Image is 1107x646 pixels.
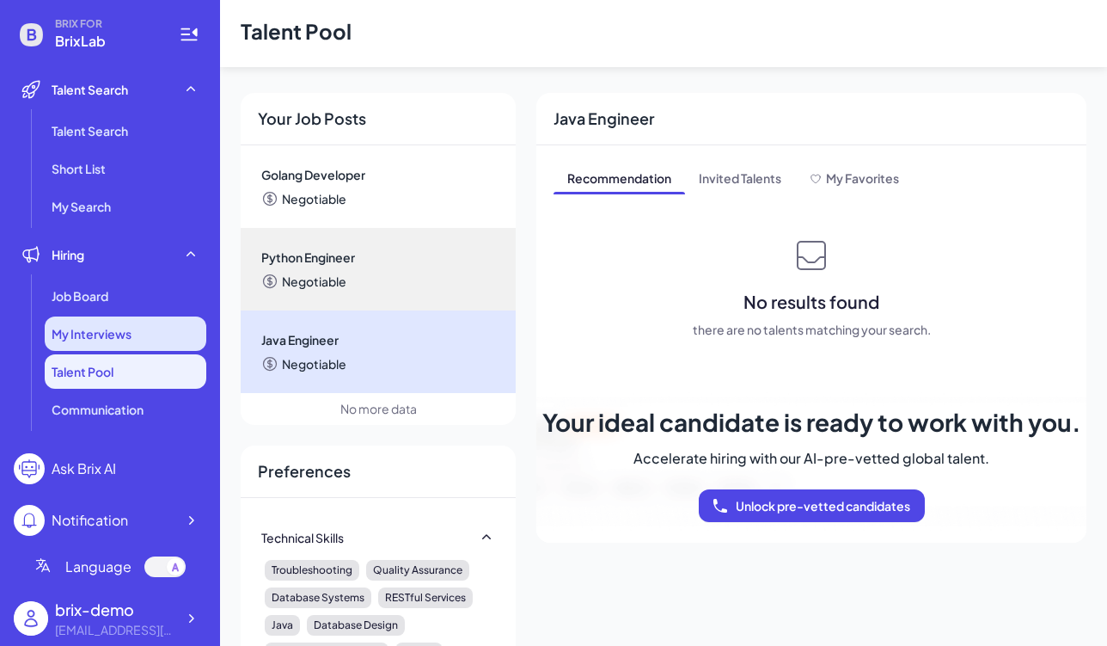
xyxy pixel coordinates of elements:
span: Negotiable [282,190,346,207]
div: Java Engineer [536,93,1086,145]
span: Invited Talents [685,166,795,194]
span: Accelerate hiring with our AI-pre-vetted global talent. [633,448,989,469]
span: Communication [52,401,144,418]
div: Notification [52,510,128,531]
span: Job Board [52,287,108,305]
span: My Favorites [826,170,899,186]
span: Short List [52,160,106,177]
div: Your Job Posts [241,93,516,145]
div: Technical Skills [261,529,344,546]
span: Negotiable [282,355,346,372]
span: Java Engineer [261,331,495,348]
div: Ask Brix AI [52,458,116,479]
div: Database Design [307,615,405,636]
span: Hiring [52,246,84,263]
span: Unlock pre-vetted candidates [736,498,910,514]
span: Negotiable [282,273,346,290]
span: Python Engineer [261,249,495,266]
div: Java [265,615,300,636]
div: RESTful Services [378,588,473,608]
div: Troubleshooting [265,560,359,581]
img: talent-bg [536,386,1086,543]
span: No results found [743,290,879,314]
span: Talent Pool [52,363,113,380]
span: Recommendation [553,166,685,194]
span: Talent Search [52,81,128,98]
img: user_logo.png [14,601,48,636]
span: BrixLab [55,31,158,52]
span: Your ideal candidate is ready to work with you. [542,407,1081,438]
div: Quality Assurance [366,560,469,581]
span: My Search [52,198,111,215]
div: Preferences [241,446,516,498]
div: brix-demo@brix.com [55,621,175,639]
button: Unlock pre-vetted candidates [699,489,925,522]
div: No more data [340,400,417,418]
span: My Interviews [52,325,131,342]
span: Golang Developer [261,166,495,183]
div: Database Systems [265,588,371,608]
span: there are no talents matching your search. [693,321,931,338]
span: Language [65,557,131,577]
div: brix-demo [55,598,175,621]
span: BRIX FOR [55,17,158,31]
span: Talent Search [52,122,128,139]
